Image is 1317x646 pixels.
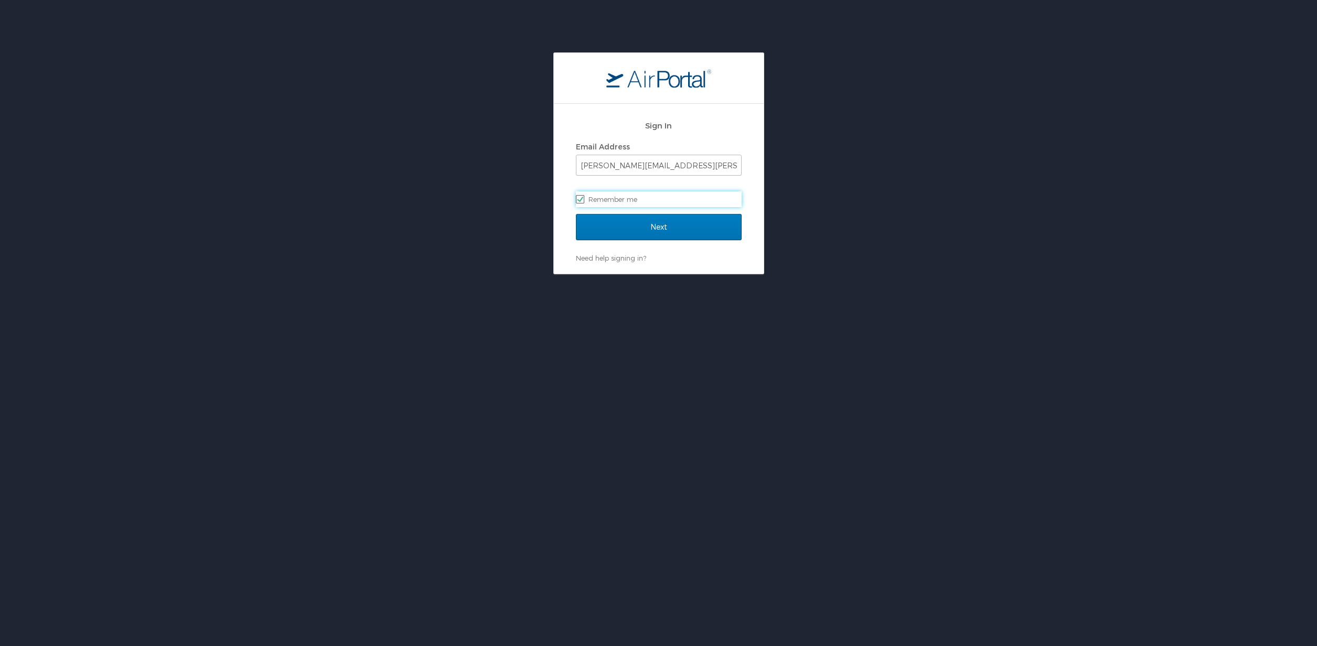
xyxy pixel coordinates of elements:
[576,120,742,132] h2: Sign In
[576,214,742,240] input: Next
[606,69,711,88] img: logo
[576,191,742,207] label: Remember me
[576,142,630,151] label: Email Address
[576,254,646,262] a: Need help signing in?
